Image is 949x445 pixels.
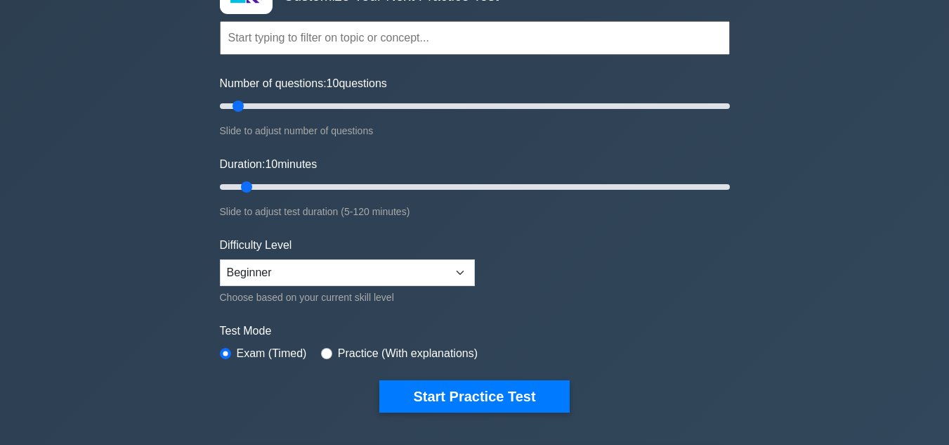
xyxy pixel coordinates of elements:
label: Exam (Timed) [237,345,307,362]
label: Number of questions: questions [220,75,387,92]
label: Test Mode [220,323,730,340]
button: Start Practice Test [379,380,569,413]
div: Slide to adjust number of questions [220,122,730,139]
div: Slide to adjust test duration (5-120 minutes) [220,203,730,220]
span: 10 [265,158,277,170]
span: 10 [327,77,339,89]
label: Practice (With explanations) [338,345,478,362]
label: Duration: minutes [220,156,318,173]
div: Choose based on your current skill level [220,289,475,306]
input: Start typing to filter on topic or concept... [220,21,730,55]
label: Difficulty Level [220,237,292,254]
